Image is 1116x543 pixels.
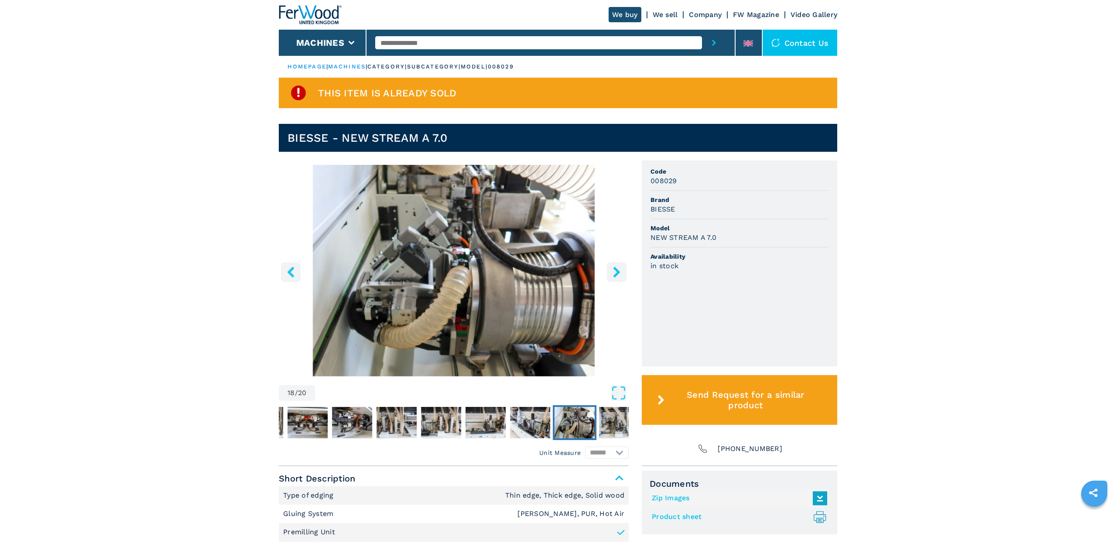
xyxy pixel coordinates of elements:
img: SoldProduct [290,84,307,102]
img: 7a85c2300c5da3b7d3ddc0ee9b1edcfb [332,407,372,438]
button: Go to Slide 17 [508,405,552,440]
em: [PERSON_NAME], PUR, Hot Air [517,510,624,517]
img: ab945748961f3a319290cbfd4d292dc9 [377,407,417,438]
button: Go to Slide 16 [464,405,507,440]
img: Single Sided Edgebanders BIESSE NEW STREAM A 7.0 [279,165,629,376]
h3: 008029 [650,176,677,186]
p: model | [461,63,488,71]
span: Brand [650,195,828,204]
span: [PHONE_NUMBER] [718,443,782,455]
img: 89d103212083a959638e40fedc5c8486 [510,407,550,438]
span: Code [650,167,828,176]
a: Company [689,10,722,19]
button: right-button [607,262,626,282]
span: | [326,63,328,70]
img: c2e859d5528c1670dcaf1762aa897810 [466,407,506,438]
button: Machines [296,38,344,48]
span: Documents [650,478,829,489]
img: Phone [697,443,709,455]
span: This item is already sold [318,88,456,98]
p: Gluing System [283,509,336,519]
a: We sell [653,10,678,19]
img: Contact us [771,38,780,47]
img: 0b8ce20b84dfa1059eba1f92e0dadbf1 [243,407,283,438]
button: Go to Slide 18 [553,405,596,440]
img: e931b210b288e44529cd4a7ef5ac509a [555,407,595,438]
h3: NEW STREAM A 7.0 [650,232,716,242]
h3: BIESSE [650,204,675,214]
a: Video Gallery [791,10,837,19]
a: machines [328,63,366,70]
img: 1a0eee6dcff2ca9a2bb9b91ff133c82c [421,407,461,438]
a: sharethis [1082,482,1104,504]
span: Model [650,224,828,232]
a: HOMEPAGE [288,63,326,70]
button: left-button [281,262,301,282]
span: | [366,63,367,70]
button: Go to Slide 15 [419,405,463,440]
span: / [295,389,298,396]
iframe: Chat [1079,504,1109,536]
h1: BIESSE - NEW STREAM A 7.0 [288,131,447,145]
p: subcategory | [407,63,461,71]
button: Send Request for a similar product [642,375,837,425]
p: Type of edging [283,491,336,500]
a: FW Magazine [733,10,779,19]
span: 18 [288,389,295,396]
h3: in stock [650,261,678,271]
button: Go to Slide 11 [241,405,285,440]
div: Go to Slide 18 [279,165,629,376]
img: 47dd00cacea373d38ff41fc2f4fdfea1 [599,407,639,438]
p: 008029 [488,63,514,71]
em: Thin edge, Thick edge, Solid wood [505,492,624,499]
span: Short Description [279,471,629,486]
span: Send Request for a similar product [668,389,823,410]
a: We buy [609,7,641,22]
div: Contact us [763,30,838,56]
button: submit-button [702,30,726,56]
img: 24388235c12bde39e7208caf0c433b94 [288,407,328,438]
p: category | [367,63,407,71]
span: 20 [298,389,307,396]
span: Availability [650,252,828,261]
a: Product sheet [652,510,823,524]
em: Unit Measure [539,448,581,457]
button: Go to Slide 13 [330,405,374,440]
button: Open Fullscreen [317,385,626,401]
p: Premilling Unit [283,527,335,537]
button: Go to Slide 12 [286,405,329,440]
button: Go to Slide 19 [597,405,641,440]
img: Ferwood [279,5,342,24]
a: Zip Images [652,491,823,505]
button: Go to Slide 14 [375,405,418,440]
